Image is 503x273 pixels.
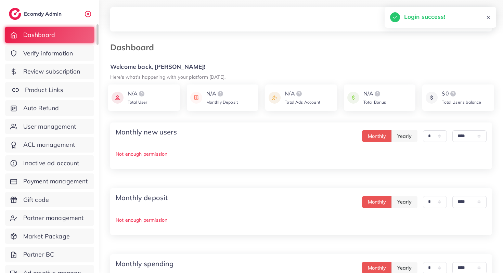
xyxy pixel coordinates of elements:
span: Verify information [23,49,73,58]
img: logo [9,8,21,20]
h5: Login success! [404,12,445,21]
a: Verify information [5,45,94,61]
a: Product Links [5,82,94,98]
a: Inactive ad account [5,155,94,171]
img: icon payment [190,90,202,106]
h2: Ecomdy Admin [24,11,63,17]
h4: Monthly spending [116,260,174,268]
div: N/A [285,90,320,98]
img: logo [138,90,146,98]
span: Review subscription [23,67,80,76]
span: Total User [128,100,147,105]
span: Inactive ad account [23,159,79,168]
a: Gift code [5,192,94,208]
a: Auto Refund [5,100,94,116]
a: Market Package [5,229,94,244]
a: Payment management [5,173,94,189]
span: Gift code [23,195,49,204]
img: icon payment [269,90,281,106]
p: Not enough permission [116,150,487,158]
span: Dashboard [23,30,55,39]
button: Monthly [362,196,392,208]
div: $0 [442,90,481,98]
div: N/A [206,90,238,98]
h4: Monthly deposit [116,194,168,202]
span: Total Bonus [363,100,386,105]
span: Market Package [23,232,70,241]
span: Auto Refund [23,104,59,113]
img: logo [295,90,303,98]
span: ACL management [23,140,75,149]
img: logo [216,90,224,98]
button: Yearly [391,196,417,208]
h3: Dashboard [110,42,159,52]
span: Partner management [23,213,84,222]
p: Not enough permission [116,216,487,224]
button: Yearly [391,130,417,142]
a: Dashboard [5,27,94,43]
h4: Monthly new users [116,128,177,136]
a: logoEcomdy Admin [9,8,63,20]
span: Payment management [23,177,88,186]
span: Partner BC [23,250,54,259]
a: Review subscription [5,64,94,79]
a: User management [5,119,94,134]
img: logo [449,90,457,98]
a: ACL management [5,137,94,153]
span: Total User’s balance [442,100,481,105]
small: Here's what's happening with your platform [DATE]. [110,74,225,80]
div: N/A [363,90,386,98]
button: Monthly [362,130,392,142]
a: Partner management [5,210,94,226]
img: logo [373,90,382,98]
div: N/A [128,90,147,98]
span: Monthly Deposit [206,100,238,105]
a: Partner BC [5,247,94,262]
img: icon payment [347,90,359,106]
img: icon payment [426,90,438,106]
span: Product Links [25,86,63,94]
span: Total Ads Account [285,100,320,105]
h5: Welcome back, [PERSON_NAME]! [110,63,492,70]
img: icon payment [112,90,124,106]
span: User management [23,122,76,131]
